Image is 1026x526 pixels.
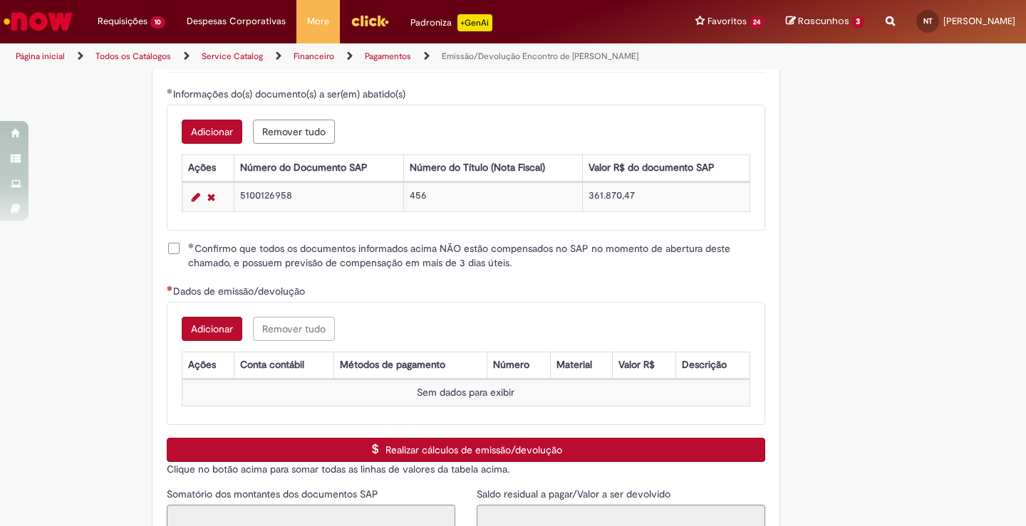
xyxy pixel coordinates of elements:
[182,120,242,144] button: Add a row for Informações do(s) documento(s) a ser(em) abatido(s)
[365,51,411,62] a: Pagamentos
[1,7,75,36] img: ServiceNow
[786,15,864,28] a: Rascunhos
[167,285,173,291] span: Necessários
[457,14,492,31] p: +GenAi
[675,352,750,378] th: Descrição
[442,51,638,62] a: Emissão/Devolução Encontro de [PERSON_NAME]
[403,154,582,181] th: Número do Título (Nota Fiscal)
[943,15,1015,27] span: [PERSON_NAME]
[234,182,403,211] td: 5100126958
[253,120,335,144] button: Remove all rows for Informações do(s) documento(s) a ser(em) abatido(s)
[188,189,204,206] a: Editar Linha 1
[708,14,747,28] span: Favoritos
[182,154,234,181] th: Ações
[173,285,308,298] span: Dados de emissão/devolução
[487,352,550,378] th: Número
[11,43,673,70] ul: Trilhas de página
[550,352,612,378] th: Material
[167,438,765,462] button: Realizar cálculos de emissão/devolução
[410,14,492,31] div: Padroniza
[150,16,165,28] span: 10
[582,154,750,181] th: Valor R$ do documento SAP
[234,154,403,181] th: Número do Documento SAP
[923,16,933,26] span: NT
[182,379,750,406] td: Sem dados para exibir
[477,487,673,501] label: Somente leitura - Saldo residual a pagar/Valor a ser devolvido
[167,487,381,501] label: Somente leitura - Somatório dos montantes dos documentos SAP
[333,352,487,378] th: Métodos de pagamento
[798,14,849,28] span: Rascunhos
[173,88,408,100] span: Informações do(s) documento(s) a ser(em) abatido(s)
[182,317,242,341] button: Add a row for Dados de emissão/devolução
[98,14,147,28] span: Requisições
[95,51,171,62] a: Todos os Catálogos
[182,352,234,378] th: Ações
[750,16,765,28] span: 24
[204,189,219,206] a: Remover linha 1
[612,352,675,378] th: Valor R$
[851,16,864,28] span: 3
[294,51,334,62] a: Financeiro
[234,352,334,378] th: Conta contábil
[16,51,65,62] a: Página inicial
[188,243,195,248] span: Obrigatório Preenchido
[403,182,582,211] td: 456
[351,10,389,31] img: click_logo_yellow_360x200.png
[188,241,765,270] span: Confirmo que todos os documentos informados acima NÃO estão compensados no SAP no momento de aber...
[167,488,381,500] span: Somente leitura - Somatório dos montantes dos documentos SAP
[202,51,263,62] a: Service Catalog
[167,462,765,476] p: Clique no botão acima para somar todas as linhas de valores da tabela acima.
[307,14,329,28] span: More
[187,14,286,28] span: Despesas Corporativas
[582,182,750,211] td: 361.870,47
[167,88,173,94] span: Obrigatório Preenchido
[477,488,673,500] span: Somente leitura - Saldo residual a pagar/Valor a ser devolvido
